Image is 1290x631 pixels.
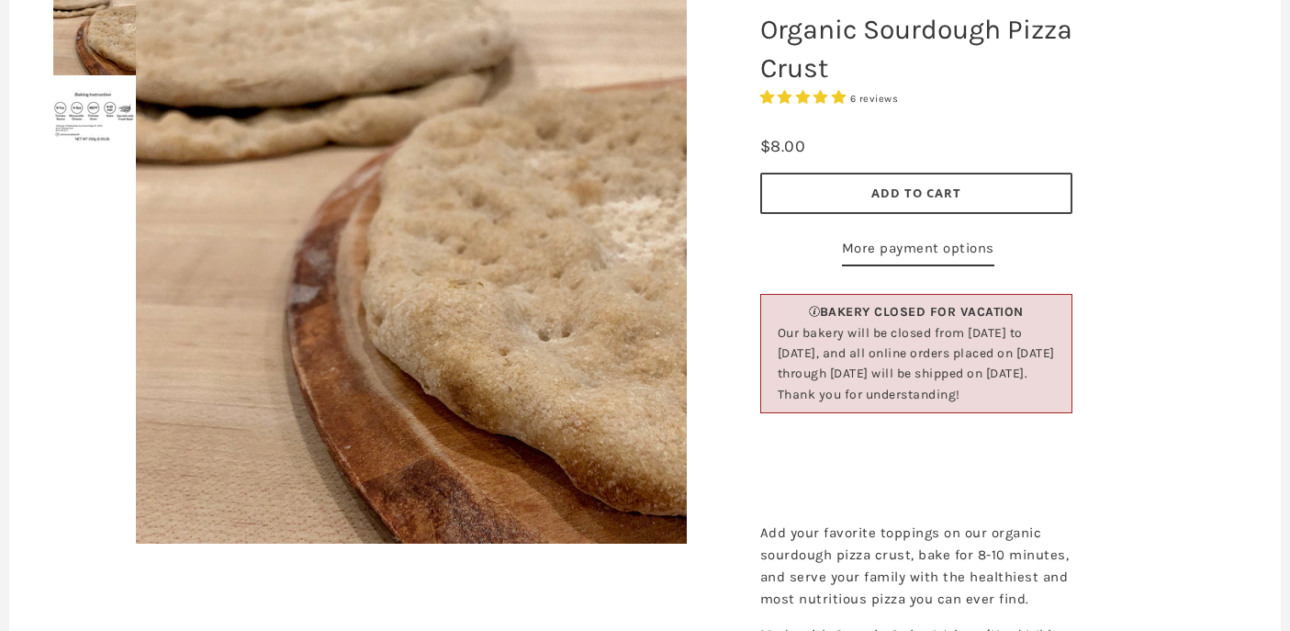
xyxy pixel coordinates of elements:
a: More payment options [842,237,994,266]
h1: Organic Sourdough Pizza Crust [746,1,1086,96]
img: info.png [809,306,820,317]
span: 4.83 stars [760,89,850,106]
button: Add to Cart [760,173,1072,214]
b: BAKERY CLOSED FOR VACATION [820,304,1024,320]
p: Add your favorite toppings on our organic sourdough pizza crust, bake for 8-10 minutes, and serve... [760,522,1072,610]
span: Add to Cart [871,185,961,201]
span: 6 reviews [850,93,899,105]
div: Our bakery will be closed from [DATE] to [DATE], and all online orders placed on [DATE] through [... [778,323,1055,406]
div: $8.00 [760,133,806,160]
img: Organic Sourdough Pizza Crust [53,89,136,142]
